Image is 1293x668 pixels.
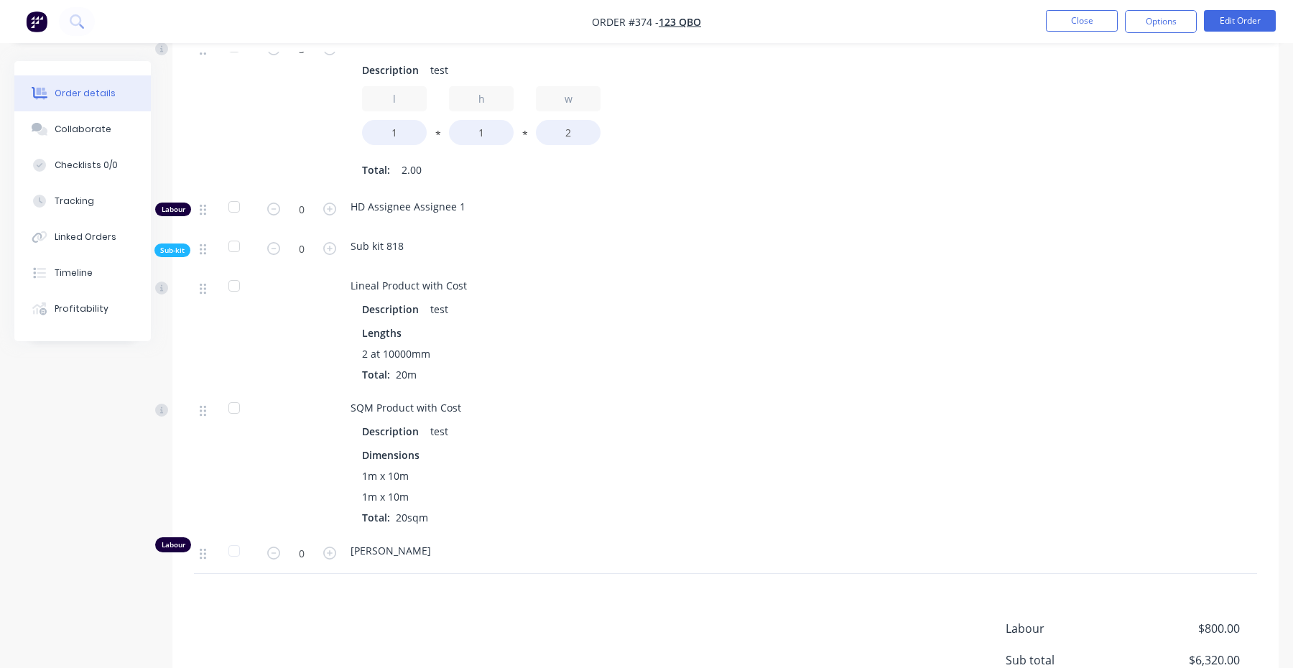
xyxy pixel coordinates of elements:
div: Profitability [55,302,108,315]
span: Labour [1006,620,1134,637]
div: Description [362,421,425,442]
span: Total: [362,511,390,524]
div: Order details [55,87,116,100]
button: Edit Order [1204,10,1276,32]
button: Timeline [14,255,151,291]
span: $800.00 [1134,620,1240,637]
div: Checklists 0/0 [55,159,118,172]
span: Total: [362,368,390,381]
input: Value [362,120,427,145]
span: Lineal Product with Cost [351,279,467,292]
span: HD Assignee Assignee 1 [351,200,465,213]
span: Total: [362,162,390,177]
span: 20sqm [390,511,434,524]
span: 1m x 10m [362,468,409,483]
div: Linked Orders [55,231,116,243]
span: SQM Product with Cost [351,401,461,414]
span: 1m x 10m [362,489,409,504]
div: test [425,421,454,442]
span: 2 at 10000mm [362,346,430,361]
input: Label [449,86,514,111]
span: [PERSON_NAME] [351,544,431,557]
img: Factory [26,11,47,32]
button: Options [1125,10,1197,33]
span: 20m [390,368,422,381]
input: Value [449,120,514,145]
span: Sub-kit [160,245,185,256]
input: Label [362,86,427,111]
div: Labour [155,203,191,216]
span: Custom Formula with Cost [351,40,477,53]
div: test [425,299,454,320]
div: Timeline [55,266,93,279]
div: test [425,60,454,80]
div: Description [362,60,425,80]
button: Close [1046,10,1118,32]
div: Tracking [55,195,94,208]
input: Label [536,86,601,111]
button: Profitability [14,291,151,327]
div: Description [362,299,425,320]
div: Labour [155,537,191,552]
span: Dimensions [362,447,420,463]
button: Order details [14,75,151,111]
div: Collaborate [55,123,111,136]
a: 123 QBO [659,15,701,29]
button: Linked Orders [14,219,151,255]
input: Value [536,120,601,145]
span: Lengths [362,325,402,340]
span: Order #374 - [592,15,659,29]
button: Collaborate [14,111,151,147]
span: Sub kit 818 [351,239,404,253]
button: Checklists 0/0 [14,147,151,183]
span: 2.00 [402,162,422,177]
button: Tracking [14,183,151,219]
